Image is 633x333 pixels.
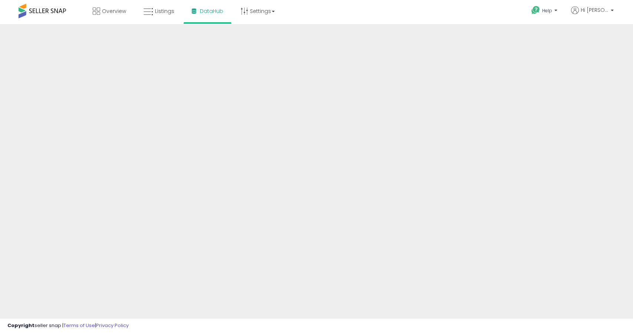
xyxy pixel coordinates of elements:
[542,7,552,14] span: Help
[155,7,174,15] span: Listings
[571,6,614,23] a: Hi [PERSON_NAME]
[102,7,126,15] span: Overview
[200,7,223,15] span: DataHub
[581,6,609,14] span: Hi [PERSON_NAME]
[531,6,540,15] i: Get Help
